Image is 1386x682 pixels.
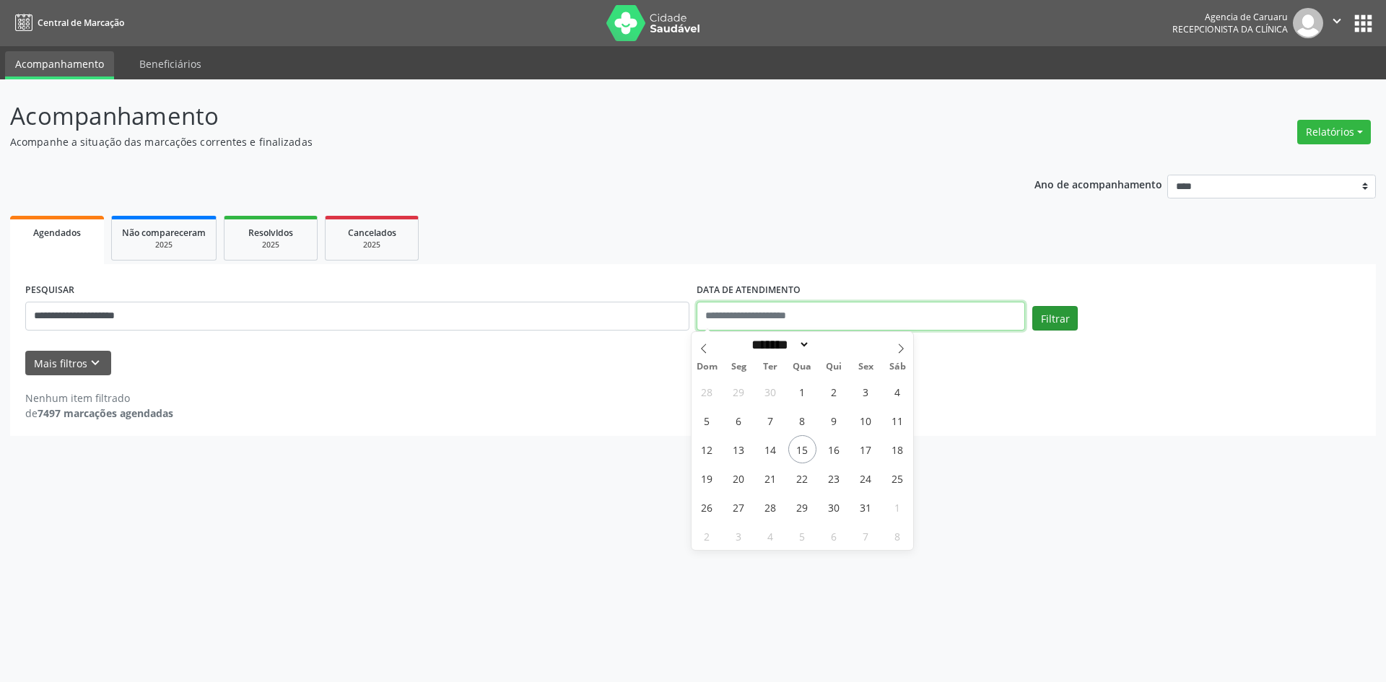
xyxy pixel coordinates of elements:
[788,493,816,521] span: Outubro 29, 2025
[757,377,785,406] span: Setembro 30, 2025
[852,522,880,550] span: Novembro 7, 2025
[10,98,966,134] p: Acompanhamento
[336,240,408,250] div: 2025
[697,279,801,302] label: DATA DE ATENDIMENTO
[1172,23,1288,35] span: Recepcionista da clínica
[788,522,816,550] span: Novembro 5, 2025
[693,377,721,406] span: Setembro 28, 2025
[852,493,880,521] span: Outubro 31, 2025
[852,464,880,492] span: Outubro 24, 2025
[757,493,785,521] span: Outubro 28, 2025
[786,362,818,372] span: Qua
[348,227,396,239] span: Cancelados
[1293,8,1323,38] img: img
[725,435,753,463] span: Outubro 13, 2025
[884,493,912,521] span: Novembro 1, 2025
[754,362,786,372] span: Ter
[248,227,293,239] span: Resolvidos
[693,522,721,550] span: Novembro 2, 2025
[881,362,913,372] span: Sáb
[820,435,848,463] span: Outubro 16, 2025
[692,362,723,372] span: Dom
[818,362,850,372] span: Qui
[723,362,754,372] span: Seg
[1172,11,1288,23] div: Agencia de Caruaru
[5,51,114,79] a: Acompanhamento
[884,406,912,434] span: Outubro 11, 2025
[693,406,721,434] span: Outubro 5, 2025
[693,435,721,463] span: Outubro 12, 2025
[757,435,785,463] span: Outubro 14, 2025
[725,377,753,406] span: Setembro 29, 2025
[693,493,721,521] span: Outubro 26, 2025
[852,406,880,434] span: Outubro 10, 2025
[129,51,212,76] a: Beneficiários
[810,337,858,352] input: Year
[725,493,753,521] span: Outubro 27, 2025
[884,464,912,492] span: Outubro 25, 2025
[820,406,848,434] span: Outubro 9, 2025
[122,240,206,250] div: 2025
[25,406,173,421] div: de
[725,522,753,550] span: Novembro 3, 2025
[788,377,816,406] span: Outubro 1, 2025
[38,406,173,420] strong: 7497 marcações agendadas
[1034,175,1162,193] p: Ano de acompanhamento
[850,362,881,372] span: Sex
[852,435,880,463] span: Outubro 17, 2025
[852,377,880,406] span: Outubro 3, 2025
[725,406,753,434] span: Outubro 6, 2025
[10,11,124,35] a: Central de Marcação
[25,390,173,406] div: Nenhum item filtrado
[1323,8,1351,38] button: 
[884,377,912,406] span: Outubro 4, 2025
[725,464,753,492] span: Outubro 20, 2025
[1297,120,1371,144] button: Relatórios
[788,464,816,492] span: Outubro 22, 2025
[788,406,816,434] span: Outubro 8, 2025
[1032,306,1078,331] button: Filtrar
[38,17,124,29] span: Central de Marcação
[10,134,966,149] p: Acompanhe a situação das marcações correntes e finalizadas
[820,522,848,550] span: Novembro 6, 2025
[757,522,785,550] span: Novembro 4, 2025
[122,227,206,239] span: Não compareceram
[757,406,785,434] span: Outubro 7, 2025
[820,464,848,492] span: Outubro 23, 2025
[884,522,912,550] span: Novembro 8, 2025
[33,227,81,239] span: Agendados
[25,351,111,376] button: Mais filtroskeyboard_arrow_down
[747,337,811,352] select: Month
[25,279,74,302] label: PESQUISAR
[693,464,721,492] span: Outubro 19, 2025
[235,240,307,250] div: 2025
[884,435,912,463] span: Outubro 18, 2025
[87,355,103,371] i: keyboard_arrow_down
[820,377,848,406] span: Outubro 2, 2025
[1329,13,1345,29] i: 
[757,464,785,492] span: Outubro 21, 2025
[820,493,848,521] span: Outubro 30, 2025
[788,435,816,463] span: Outubro 15, 2025
[1351,11,1376,36] button: apps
